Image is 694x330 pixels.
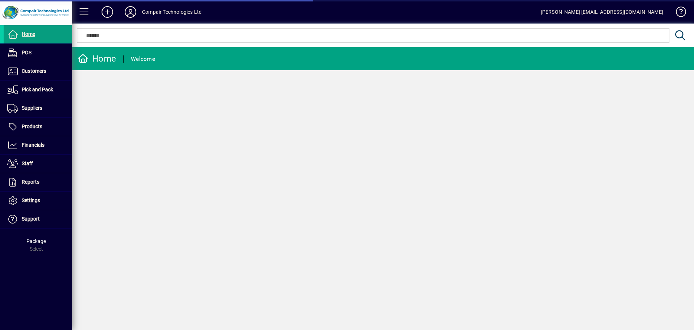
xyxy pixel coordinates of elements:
[96,5,119,18] button: Add
[671,1,685,25] a: Knowledge Base
[4,99,72,117] a: Suppliers
[131,53,155,65] div: Welcome
[22,124,42,129] span: Products
[26,238,46,244] span: Package
[22,31,35,37] span: Home
[4,136,72,154] a: Financials
[4,173,72,191] a: Reports
[22,87,53,92] span: Pick and Pack
[22,160,33,166] span: Staff
[78,53,116,64] div: Home
[22,50,31,55] span: POS
[4,210,72,228] a: Support
[22,105,42,111] span: Suppliers
[22,68,46,74] span: Customers
[4,118,72,136] a: Products
[541,6,663,18] div: [PERSON_NAME] [EMAIL_ADDRESS][DOMAIN_NAME]
[22,142,44,148] span: Financials
[4,81,72,99] a: Pick and Pack
[4,155,72,173] a: Staff
[4,62,72,80] a: Customers
[142,6,202,18] div: Compair Technologies Ltd
[22,179,39,185] span: Reports
[22,216,40,222] span: Support
[119,5,142,18] button: Profile
[22,197,40,203] span: Settings
[4,192,72,210] a: Settings
[4,44,72,62] a: POS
